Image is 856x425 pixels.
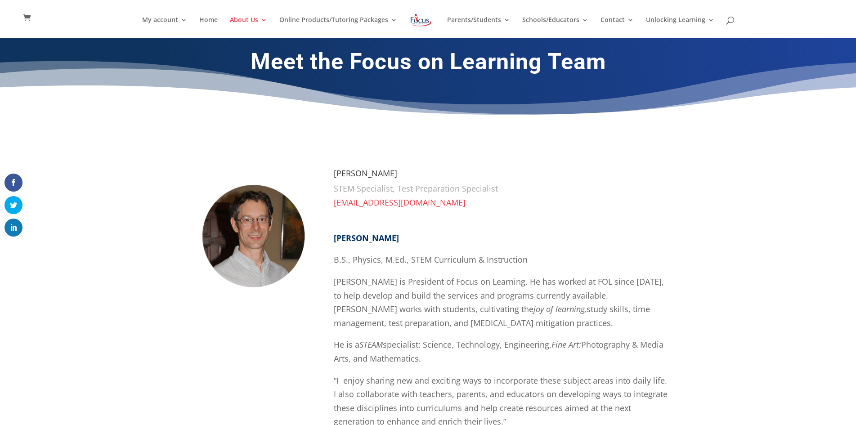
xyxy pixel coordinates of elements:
[533,304,587,314] em: joy of learning,
[185,169,320,304] img: Thomas Patrick Scharenborg
[409,12,433,28] img: Focus on Learning
[522,17,588,38] a: Schools/Educators
[334,182,671,196] p: STEM Specialist, Test Preparation Specialist
[334,233,399,243] strong: [PERSON_NAME]
[601,17,634,38] a: Contact
[142,17,187,38] a: My account
[359,339,383,350] em: STEAM
[334,197,466,208] a: [EMAIL_ADDRESS][DOMAIN_NAME]
[334,169,671,182] h4: [PERSON_NAME]
[646,17,714,38] a: Unlocking Learning
[447,17,510,38] a: Parents/Students
[279,17,397,38] a: Online Products/Tutoring Packages
[334,339,663,364] span: He is a specialist: Science, Technology, Engineering, Photography & Media Arts, and Mathematics.
[199,17,218,38] a: Home
[551,339,581,350] em: Fine Art:
[185,48,671,80] h1: Meet the Focus on Learning Team
[334,254,528,265] span: B.S., Physics, M.Ed., STEM Curriculum & Instruction
[230,17,267,38] a: About Us
[334,276,664,328] span: [PERSON_NAME] is President of Focus on Learning. He has worked at FOL since [DATE], to help devel...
